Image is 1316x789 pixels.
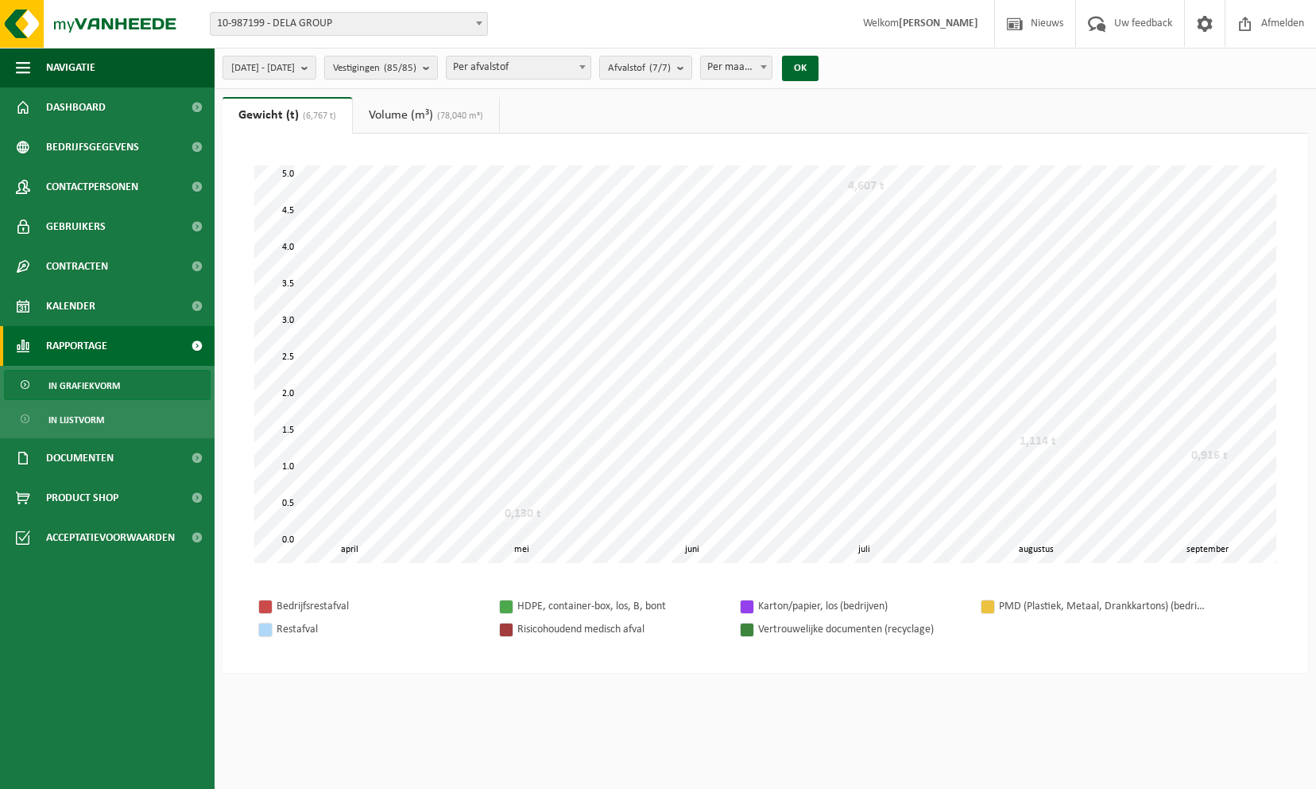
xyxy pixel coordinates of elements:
[758,620,965,639] div: Vertrouwelijke documenten (recyclage)
[1187,448,1232,464] div: 0,916 t
[384,63,416,73] count: (85/85)
[517,597,724,616] div: HDPE, container-box, los, B, bont
[4,370,211,400] a: In grafiekvorm
[701,56,772,79] span: Per maand
[223,97,352,134] a: Gewicht (t)
[46,48,95,87] span: Navigatie
[517,620,724,639] div: Risicohoudend medisch afval
[501,506,545,522] div: 0,130 t
[333,56,416,80] span: Vestigingen
[48,371,120,401] span: In grafiekvorm
[46,518,175,558] span: Acceptatievoorwaarden
[211,13,487,35] span: 10-987199 - DELA GROUP
[46,247,108,286] span: Contracten
[210,12,488,36] span: 10-987199 - DELA GROUP
[433,111,483,121] span: (78,040 m³)
[844,178,888,194] div: 4,607 t
[277,597,483,616] div: Bedrijfsrestafval
[4,404,211,434] a: In lijstvorm
[324,56,438,80] button: Vestigingen(85/85)
[46,286,95,326] span: Kalender
[599,56,692,80] button: Afvalstof(7/7)
[277,620,483,639] div: Restafval
[999,597,1206,616] div: PMD (Plastiek, Metaal, Drankkartons) (bedrijven)
[353,97,499,134] a: Volume (m³)
[649,63,671,73] count: (7/7)
[446,56,591,80] span: Per afvalstof
[223,56,316,80] button: [DATE] - [DATE]
[46,207,106,247] span: Gebruikers
[1016,433,1060,449] div: 1,114 t
[46,167,138,207] span: Contactpersonen
[700,56,772,80] span: Per maand
[782,56,819,81] button: OK
[46,438,114,478] span: Documenten
[758,597,965,616] div: Karton/papier, los (bedrijven)
[231,56,295,80] span: [DATE] - [DATE]
[46,127,139,167] span: Bedrijfsgegevens
[46,478,118,518] span: Product Shop
[608,56,671,80] span: Afvalstof
[48,405,104,435] span: In lijstvorm
[46,326,107,366] span: Rapportage
[299,111,336,121] span: (6,767 t)
[447,56,590,79] span: Per afvalstof
[46,87,106,127] span: Dashboard
[899,17,978,29] strong: [PERSON_NAME]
